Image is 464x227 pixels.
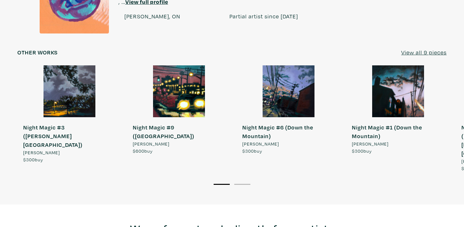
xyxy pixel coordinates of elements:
[127,65,231,154] a: Night Magic #9 ([GEOGRAPHIC_DATA]) [PERSON_NAME] $600buy
[133,148,153,154] span: buy
[352,124,422,140] strong: Night Magic #1 (Down the Mountain)
[352,148,363,154] span: $300
[133,140,169,147] span: [PERSON_NAME]
[242,124,313,140] strong: Night Magic #6 (Down the Mountain)
[346,65,450,154] a: Night Magic #1 (Down the Mountain) [PERSON_NAME] $300buy
[242,140,279,147] span: [PERSON_NAME]
[23,149,60,156] span: [PERSON_NAME]
[242,148,254,154] span: $300
[234,184,250,185] button: 2 of 2
[23,156,35,163] span: $300
[401,49,447,56] u: View all 9 pieces
[242,148,262,154] span: buy
[401,48,447,57] a: View all 9 pieces
[23,156,43,163] span: buy
[237,65,340,154] a: Night Magic #6 (Down the Mountain) [PERSON_NAME] $300buy
[214,184,230,185] button: 1 of 2
[352,148,372,154] span: buy
[17,65,121,163] a: Night Magic #3 ([PERSON_NAME][GEOGRAPHIC_DATA]) [PERSON_NAME] $300buy
[229,13,298,20] span: Partial artist since [DATE]
[133,124,194,140] strong: Night Magic #9 ([GEOGRAPHIC_DATA])
[23,124,82,148] strong: Night Magic #3 ([PERSON_NAME][GEOGRAPHIC_DATA])
[133,148,144,154] span: $600
[352,140,389,147] span: [PERSON_NAME]
[17,49,58,56] h6: Other works
[124,13,180,20] span: [PERSON_NAME], ON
